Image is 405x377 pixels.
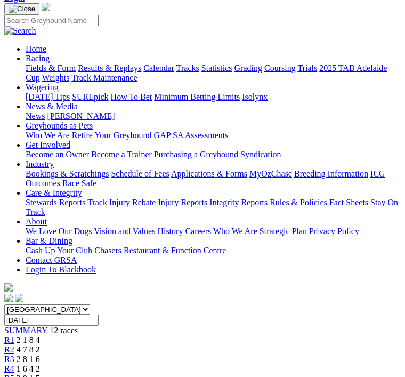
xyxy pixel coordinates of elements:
span: 2 8 1 6 [17,355,40,364]
a: Greyhounds as Pets [26,121,93,130]
a: Become a Trainer [91,150,152,159]
a: About [26,217,47,226]
a: Track Maintenance [71,73,137,82]
a: 2025 TAB Adelaide Cup [26,63,387,82]
a: Fact Sheets [329,198,368,207]
a: History [157,227,183,236]
a: Applications & Forms [171,169,247,178]
a: Who We Are [213,227,257,236]
a: R3 [4,355,14,364]
a: Coursing [264,63,296,73]
div: Bar & Dining [26,246,401,255]
img: Search [4,26,36,36]
a: [DATE] Tips [26,92,70,101]
a: Tracks [176,63,199,73]
button: Toggle navigation [4,3,39,15]
a: Get Involved [26,140,70,149]
span: 1 6 4 2 [17,364,40,373]
div: Care & Integrity [26,198,401,217]
a: Home [26,44,46,53]
a: Breeding Information [294,169,368,178]
img: Close [9,5,35,13]
div: Industry [26,169,401,188]
a: Become an Owner [26,150,89,159]
a: Bookings & Scratchings [26,169,109,178]
a: Cash Up Your Club [26,246,92,255]
a: Fields & Form [26,63,76,73]
a: Race Safe [62,179,96,188]
a: Wagering [26,83,59,92]
a: Contact GRSA [26,255,77,264]
a: Track Injury Rebate [87,198,156,207]
a: SUREpick [72,92,108,101]
a: Bar & Dining [26,236,72,245]
div: News & Media [26,111,401,121]
a: Care & Integrity [26,188,82,197]
a: Syndication [240,150,281,159]
a: Grading [234,63,262,73]
img: logo-grsa-white.png [42,3,50,11]
div: About [26,227,401,236]
a: Industry [26,159,54,169]
span: 12 races [50,326,78,335]
span: 4 7 8 2 [17,345,40,354]
a: Weights [42,73,69,82]
a: Purchasing a Greyhound [154,150,238,159]
a: Retire Your Greyhound [72,131,152,140]
a: Integrity Reports [209,198,268,207]
a: MyOzChase [249,169,292,178]
a: Statistics [201,63,232,73]
a: Rules & Policies [270,198,327,207]
a: [PERSON_NAME] [47,111,115,121]
a: Injury Reports [158,198,207,207]
a: Strategic Plan [260,227,307,236]
div: Wagering [26,92,401,102]
a: News & Media [26,102,78,111]
img: logo-grsa-white.png [4,283,13,292]
a: R4 [4,364,14,373]
a: Privacy Policy [309,227,359,236]
a: Careers [185,227,211,236]
input: Select date [4,315,99,326]
a: SUMMARY [4,326,47,335]
a: News [26,111,45,121]
a: Vision and Values [94,227,155,236]
img: twitter.svg [15,294,23,302]
a: Racing [26,54,50,63]
div: Greyhounds as Pets [26,131,401,140]
a: Stewards Reports [26,198,85,207]
a: Results & Replays [78,63,141,73]
div: Racing [26,63,401,83]
a: We Love Our Dogs [26,227,92,236]
a: R1 [4,335,14,344]
a: ICG Outcomes [26,169,385,188]
a: Chasers Restaurant & Function Centre [94,246,226,255]
a: Isolynx [242,92,268,101]
a: Schedule of Fees [111,169,169,178]
a: Login To Blackbook [26,265,96,274]
img: facebook.svg [4,294,13,302]
div: Get Involved [26,150,401,159]
a: R2 [4,345,14,354]
span: 2 1 8 4 [17,335,40,344]
a: Calendar [143,63,174,73]
a: GAP SA Assessments [154,131,229,140]
a: How To Bet [111,92,152,101]
a: Stay On Track [26,198,398,216]
a: Trials [297,63,317,73]
a: Minimum Betting Limits [154,92,240,101]
input: Search [4,15,99,26]
a: Who We Are [26,131,70,140]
